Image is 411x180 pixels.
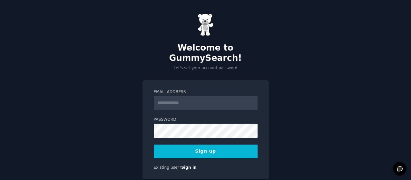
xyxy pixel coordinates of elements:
[181,165,197,170] a: Sign in
[154,89,258,95] label: Email Address
[154,165,181,170] span: Existing user?
[154,145,258,158] button: Sign up
[198,14,214,36] img: Gummy Bear
[142,65,269,71] p: Let's set your account password
[142,43,269,63] h2: Welcome to GummySearch!
[154,117,258,123] label: Password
